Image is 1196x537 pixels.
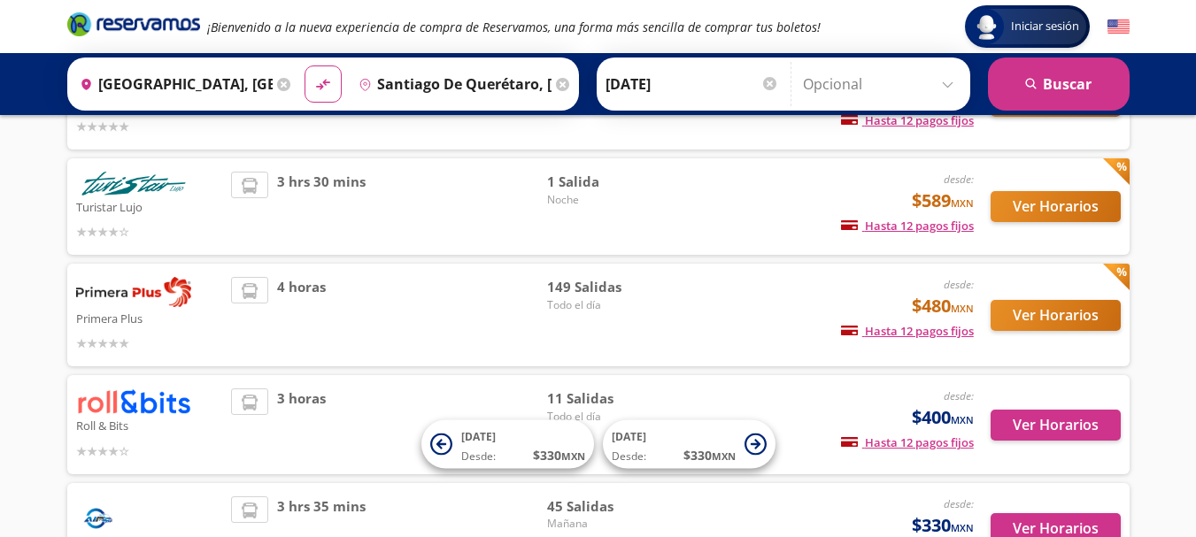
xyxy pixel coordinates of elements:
[76,414,223,435] p: Roll & Bits
[547,516,671,532] span: Mañana
[612,429,646,444] span: [DATE]
[461,449,496,464] span: Desde:
[951,413,974,426] small: MXN
[351,62,552,106] input: Buscar Destino
[547,192,671,208] span: Noche
[277,388,326,460] span: 3 horas
[67,11,200,42] a: Brand Logo
[547,297,671,313] span: Todo el día
[803,62,961,106] input: Opcional
[951,302,974,315] small: MXN
[841,434,974,450] span: Hasta 12 pagos fijos
[944,496,974,511] em: desde:
[67,11,200,37] i: Brand Logo
[1107,16,1130,38] button: English
[547,409,671,425] span: Todo el día
[603,420,775,469] button: [DATE]Desde:$330MXN
[944,388,974,403] em: desde:
[561,449,585,463] small: MXN
[533,446,585,464] span: $ 330
[944,277,974,292] em: desde:
[277,277,326,353] span: 4 horas
[277,172,366,242] span: 3 hrs 30 mins
[547,277,671,297] span: 149 Salidas
[841,218,974,234] span: Hasta 12 pagos fijos
[991,410,1121,441] button: Ver Horarios
[76,196,223,217] p: Turistar Lujo
[841,323,974,339] span: Hasta 12 pagos fijos
[712,449,736,463] small: MXN
[73,62,273,106] input: Buscar Origen
[76,172,191,196] img: Turistar Lujo
[988,58,1130,111] button: Buscar
[612,449,646,464] span: Desde:
[912,293,974,319] span: $480
[76,307,223,328] p: Primera Plus
[547,388,671,409] span: 11 Salidas
[991,300,1121,331] button: Ver Horarios
[683,446,736,464] span: $ 330
[421,420,594,469] button: [DATE]Desde:$330MXN
[912,404,974,431] span: $400
[944,172,974,187] em: desde:
[207,19,821,35] em: ¡Bienvenido a la nueva experiencia de compra de Reservamos, una forma más sencilla de comprar tus...
[912,188,974,214] span: $589
[606,62,779,106] input: Elegir Fecha
[841,112,974,128] span: Hasta 12 pagos fijos
[951,521,974,534] small: MXN
[76,277,191,307] img: Primera Plus
[461,429,496,444] span: [DATE]
[76,388,191,414] img: Roll & Bits
[547,172,671,192] span: 1 Salida
[951,196,974,210] small: MXN
[1004,18,1086,35] span: Iniciar sesión
[547,496,671,517] span: 45 Salidas
[991,191,1121,222] button: Ver Horarios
